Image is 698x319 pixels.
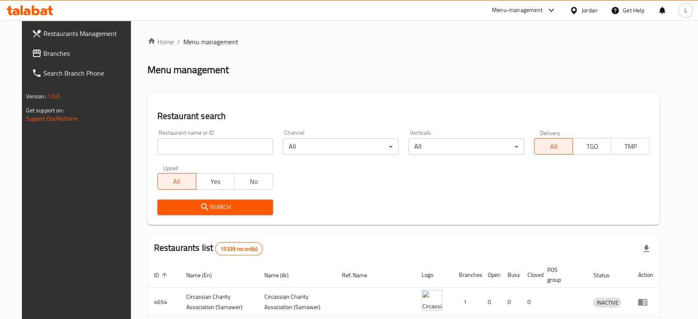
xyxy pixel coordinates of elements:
[576,140,608,152] span: TGO
[593,298,621,307] span: INACTIVE
[164,202,266,212] span: Search
[25,24,138,43] a: Restaurants Management
[481,262,501,288] th: Open
[163,165,178,171] label: Upsell
[238,176,270,188] span: No
[452,288,481,317] td: 1
[593,270,620,280] span: Status
[521,262,541,288] th: Closed
[342,270,378,280] span: Ref. Name
[636,239,656,259] div: Export file
[157,173,196,190] button: All
[521,288,541,317] td: 0
[157,110,650,122] h2: Restaurant search
[199,176,231,188] span: Yes
[481,288,501,317] td: 0
[147,288,180,317] td: 4654
[161,176,193,188] span: All
[177,37,180,47] li: /
[147,63,229,76] h2: Menu management
[234,173,273,190] button: No
[415,262,452,288] th: Logo
[26,91,46,102] span: Version:
[638,297,653,307] div: Menu
[422,290,442,311] img: ​Circassian ​Charity ​Association​ (Samawer)
[26,113,78,124] a: Support.OpsPlatform
[264,270,299,280] span: Name (Ar)
[501,262,521,288] th: Busy
[631,262,660,288] th: Action
[43,48,132,58] span: Branches
[611,138,650,155] button: TMP
[147,37,174,47] a: Home
[572,138,611,155] button: TGO
[157,200,273,215] button: Search
[154,242,263,255] h2: Restaurants list
[258,288,336,317] td: ​Circassian ​Charity ​Association​ (Samawer)
[538,140,570,152] span: All
[408,138,524,155] div: All
[25,63,138,83] a: Search Branch Phone
[25,43,138,63] a: Branches
[180,288,258,317] td: ​Circassian ​Charity ​Association​ (Samawer)
[47,91,60,102] span: 1.0.0
[147,37,660,47] nav: breadcrumb
[43,29,132,38] span: Restaurants Management
[492,5,543,15] div: Menu-management
[582,6,598,15] div: Jordan
[615,140,646,152] span: TMP
[547,265,577,285] span: POS group
[154,270,170,280] span: ID
[216,245,262,253] span: 15339 record(s)
[540,130,560,136] label: Delivery
[186,270,223,280] span: Name (En)
[196,173,235,190] button: Yes
[684,6,687,15] span: L
[43,68,132,78] span: Search Branch Phone
[501,288,521,317] td: 0
[534,138,573,155] button: All
[183,37,238,47] span: Menu management
[215,242,263,255] div: Total records count
[593,298,621,307] div: INACTIVE
[283,138,399,155] div: All
[452,262,481,288] th: Branches
[157,138,273,155] input: Search for restaurant name or ID..
[26,105,64,116] span: Get support on:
